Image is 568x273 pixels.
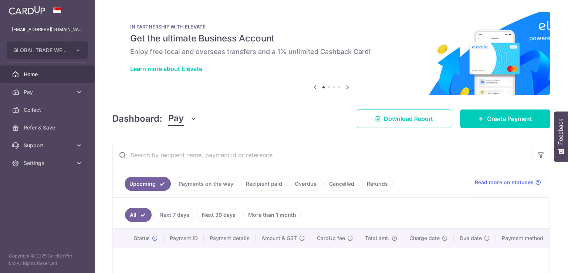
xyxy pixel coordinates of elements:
span: Pay [168,112,184,126]
span: Status [134,235,150,242]
span: Total amt. [365,235,389,242]
th: Payment method [496,229,552,248]
h6: Enjoy free local and overseas transfers and a 1% unlimited Cashback Card! [130,47,532,56]
th: Payment details [204,229,256,248]
a: Next 30 days [197,208,240,222]
a: Refunds [362,177,393,191]
span: Read more on statuses [475,179,534,186]
span: Create Payment [487,114,532,123]
span: Feedback [558,119,564,145]
a: Read more on statuses [475,179,541,186]
span: Download Report [384,114,433,123]
p: IN PARTNERSHIP WITH ELEVATE [130,24,532,30]
button: GLOBAL TRADE WELL PTE LTD [7,41,88,59]
span: Pay [24,88,72,96]
a: Next 7 days [155,208,194,222]
h4: Dashboard: [112,112,162,125]
span: Refer & Save [24,124,72,131]
a: More than 1 month [243,208,301,222]
span: Home [24,71,72,78]
input: Search by recipient name, payment id or reference [113,143,532,167]
th: Payment ID [164,229,204,248]
span: Collect [24,106,72,114]
span: Support [24,142,72,149]
a: Learn more about Elevate [130,65,202,73]
span: Charge date [409,235,440,242]
a: Overdue [290,177,321,191]
span: Amount & GST [261,235,297,242]
span: Settings [24,159,72,167]
span: GLOBAL TRADE WELL PTE LTD [13,47,68,54]
a: Cancelled [324,177,359,191]
a: Create Payment [460,109,550,128]
a: Download Report [357,109,451,128]
span: Due date [460,235,482,242]
a: All [125,208,152,222]
a: Upcoming [125,177,171,191]
button: Pay [168,112,197,126]
button: Feedback - Show survey [554,111,568,162]
a: Payments on the way [174,177,238,191]
span: CardUp fee [317,235,345,242]
h5: Get the ultimate Business Account [130,33,532,44]
img: Renovation banner [112,12,550,95]
p: [EMAIL_ADDRESS][DOMAIN_NAME] [12,26,83,33]
a: Recipient paid [241,177,287,191]
img: CardUp [9,6,45,15]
